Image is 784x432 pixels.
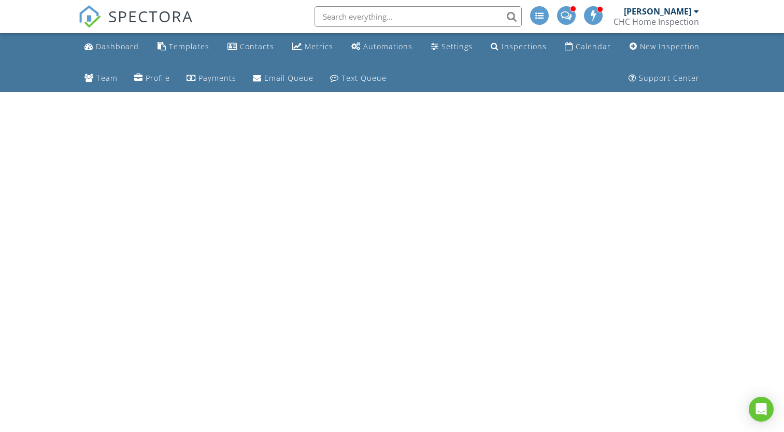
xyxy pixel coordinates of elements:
[749,397,774,422] div: Open Intercom Messenger
[96,41,139,51] div: Dashboard
[341,73,387,83] div: Text Queue
[561,37,615,56] a: Calendar
[108,5,193,27] span: SPECTORA
[363,41,412,51] div: Automations
[502,41,547,51] div: Inspections
[80,69,122,88] a: Team
[182,69,240,88] a: Payments
[249,69,318,88] a: Email Queue
[153,37,213,56] a: Templates
[347,37,417,56] a: Automations (Advanced)
[441,41,473,51] div: Settings
[80,37,143,56] a: Dashboard
[198,73,236,83] div: Payments
[624,69,704,88] a: Support Center
[305,41,333,51] div: Metrics
[625,37,704,56] a: New Inspection
[487,37,551,56] a: Inspections
[640,41,700,51] div: New Inspection
[240,41,274,51] div: Contacts
[576,41,611,51] div: Calendar
[326,69,391,88] a: Text Queue
[427,37,477,56] a: Settings
[264,73,313,83] div: Email Queue
[169,41,209,51] div: Templates
[130,69,174,88] a: Company Profile
[223,37,278,56] a: Contacts
[315,6,522,27] input: Search everything...
[624,6,691,17] div: [PERSON_NAME]
[96,73,118,83] div: Team
[78,14,193,36] a: SPECTORA
[78,5,101,28] img: The Best Home Inspection Software - Spectora
[639,73,700,83] div: Support Center
[288,37,337,56] a: Metrics
[614,17,699,27] div: CHC Home Inspection
[146,73,170,83] div: Profile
